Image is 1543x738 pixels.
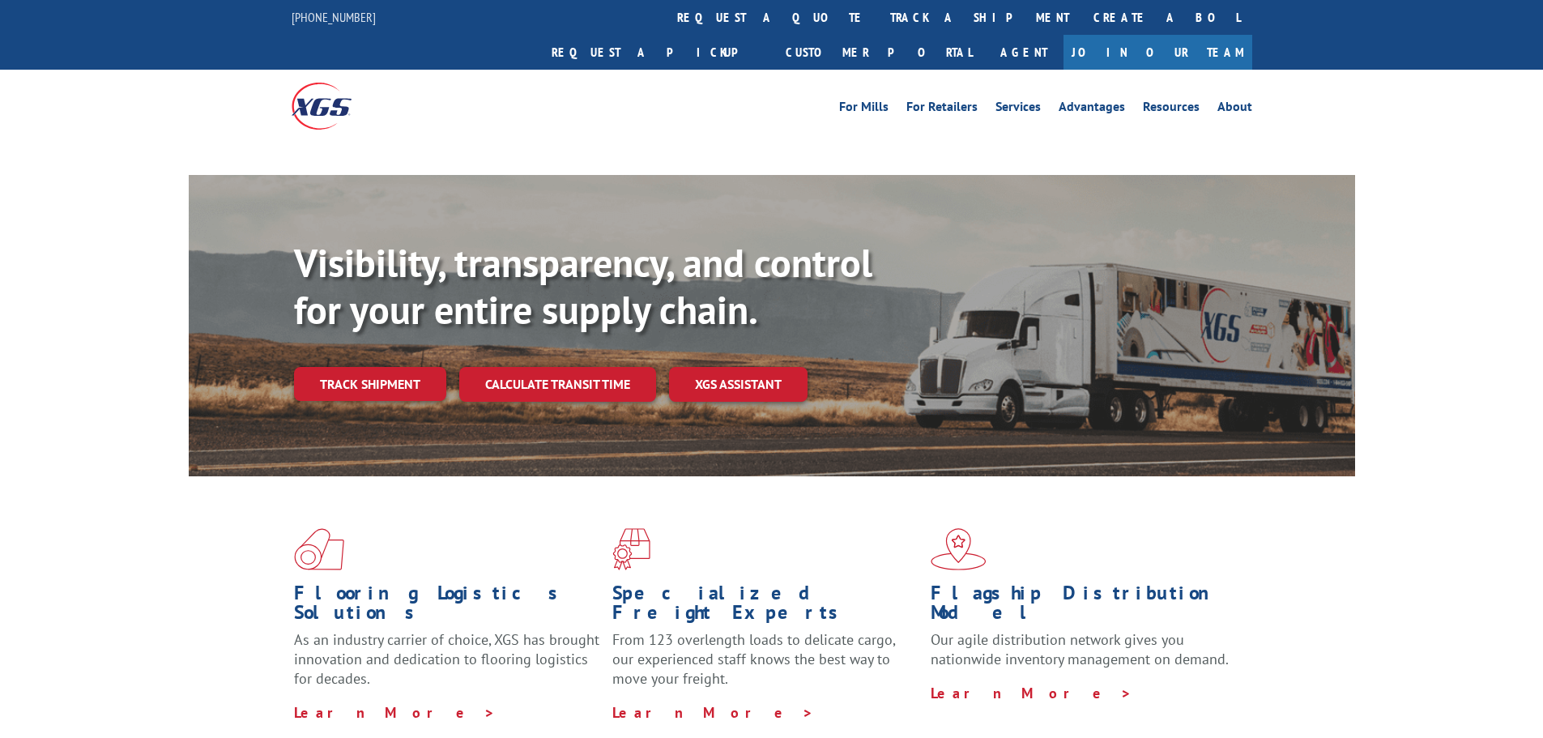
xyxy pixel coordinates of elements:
[931,630,1229,668] span: Our agile distribution network gives you nationwide inventory management on demand.
[669,367,808,402] a: XGS ASSISTANT
[612,630,919,702] p: From 123 overlength loads to delicate cargo, our experienced staff knows the best way to move you...
[459,367,656,402] a: Calculate transit time
[294,630,599,688] span: As an industry carrier of choice, XGS has brought innovation and dedication to flooring logistics...
[931,684,1132,702] a: Learn More >
[294,528,344,570] img: xgs-icon-total-supply-chain-intelligence-red
[612,583,919,630] h1: Specialized Freight Experts
[294,583,600,630] h1: Flooring Logistics Solutions
[612,703,814,722] a: Learn More >
[1143,100,1200,118] a: Resources
[774,35,984,70] a: Customer Portal
[612,528,650,570] img: xgs-icon-focused-on-flooring-red
[906,100,978,118] a: For Retailers
[294,367,446,401] a: Track shipment
[984,35,1063,70] a: Agent
[931,528,987,570] img: xgs-icon-flagship-distribution-model-red
[1217,100,1252,118] a: About
[931,583,1237,630] h1: Flagship Distribution Model
[539,35,774,70] a: Request a pickup
[1059,100,1125,118] a: Advantages
[294,237,872,335] b: Visibility, transparency, and control for your entire supply chain.
[1063,35,1252,70] a: Join Our Team
[839,100,889,118] a: For Mills
[292,9,376,25] a: [PHONE_NUMBER]
[294,703,496,722] a: Learn More >
[995,100,1041,118] a: Services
